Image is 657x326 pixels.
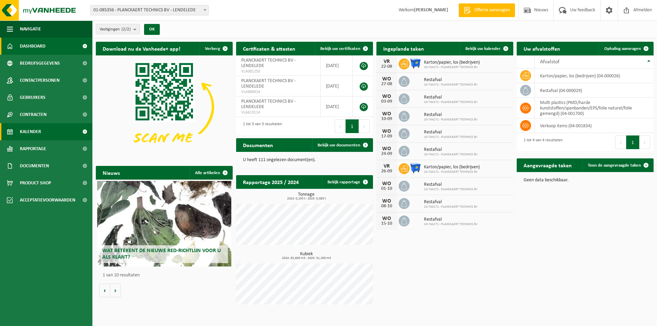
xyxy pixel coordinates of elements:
[20,89,46,106] span: Gebruikers
[424,118,478,122] span: 10-744171 - PLANCKAERT TECHNICS BV
[380,82,394,87] div: 27-08
[524,178,647,183] p: Geen data beschikbaar.
[588,163,641,168] span: Toon de aangevraagde taken
[424,217,478,222] span: Restafval
[96,42,187,55] h2: Download nu de Vanheede+ app!
[315,42,372,55] a: Bekijk uw certificaten
[241,58,296,68] span: PLANCKAERT TECHNICS BV - LENDELEDE
[380,99,394,104] div: 03-09
[424,65,480,69] span: 10-744171 - PLANCKAERT TECHNICS BV
[241,89,315,95] span: VLA900414
[473,7,512,14] span: Offerte aanvragen
[199,42,232,55] button: Verberg
[322,175,372,189] a: Bekijk rapportage
[599,42,653,55] a: Ophaling aanvragen
[20,106,47,123] span: Contracten
[320,47,360,51] span: Bekijk uw certificaten
[241,78,296,89] span: PLANCKAERT TECHNICS BV - LENDELEDE
[102,248,221,260] span: Wat betekent de nieuwe RED-richtlijn voor u als klant?
[321,55,353,76] td: [DATE]
[20,174,51,192] span: Product Shop
[99,284,110,297] button: Vorige
[20,21,41,38] span: Navigatie
[190,166,232,180] a: Alle artikelen
[91,5,208,15] span: 01-085356 - PLANCKAERT TECHNICS BV - LENDELEDE
[640,135,650,149] button: Next
[96,166,127,179] h2: Nieuws
[100,24,131,35] span: Vestigingen
[240,257,373,260] span: 2024: 83,600 m3 - 2025: 51,200 m3
[359,119,370,133] button: Next
[20,72,60,89] span: Contactpersonen
[103,273,229,278] p: 1 van 10 resultaten
[20,55,60,72] span: Bedrijfsgegevens
[535,118,654,133] td: verkoop items (04-001834)
[520,135,563,150] div: 1 tot 4 van 4 resultaten
[380,164,394,169] div: VR
[20,123,41,140] span: Kalender
[460,42,513,55] a: Bekijk uw kalender
[335,119,346,133] button: Previous
[20,140,46,157] span: Rapportage
[243,158,366,162] p: U heeft 111 ongelezen document(en).
[424,182,478,187] span: Restafval
[20,157,49,174] span: Documenten
[582,158,653,172] a: Toon de aangevraagde taken
[380,152,394,156] div: 24-09
[604,47,641,51] span: Ophaling aanvragen
[424,83,478,87] span: 10-744171 - PLANCKAERT TECHNICS BV
[535,83,654,98] td: restafval (04-000029)
[424,112,478,118] span: Restafval
[321,96,353,117] td: [DATE]
[380,134,394,139] div: 17-09
[318,143,360,147] span: Bekijk uw documenten
[380,181,394,186] div: WO
[424,95,478,100] span: Restafval
[517,42,567,55] h2: Uw afvalstoffen
[615,135,626,149] button: Previous
[241,69,315,74] span: VLA001250
[380,198,394,204] div: WO
[110,284,121,297] button: Volgende
[626,135,640,149] button: 1
[424,222,478,226] span: 10-744171 - PLANCKAERT TECHNICS BV
[535,68,654,83] td: karton/papier, los (bedrijven) (04-000026)
[424,135,478,139] span: 10-744171 - PLANCKAERT TECHNICS BV
[236,175,306,188] h2: Rapportage 2025 / 2024
[424,153,478,157] span: 10-744171 - PLANCKAERT TECHNICS BV
[424,147,478,153] span: Restafval
[424,199,478,205] span: Restafval
[380,111,394,117] div: WO
[424,205,478,209] span: 10-744171 - PLANCKAERT TECHNICS BV
[380,146,394,152] div: WO
[240,197,373,200] span: 2024: 0,255 t - 2025: 0,085 t
[240,252,373,260] h3: Kubiek
[144,24,160,35] button: OK
[241,99,296,109] span: PLANCKAERT TECHNICS BV - LENDELEDE
[240,119,282,134] div: 1 tot 3 van 3 resultaten
[240,192,373,200] h3: Tonnage
[380,76,394,82] div: WO
[465,47,501,51] span: Bekijk uw kalender
[241,110,315,115] span: VLA613114
[312,138,372,152] a: Bekijk uw documenten
[96,55,233,158] img: Download de VHEPlus App
[96,24,140,34] button: Vestigingen(2/2)
[380,64,394,69] div: 22-08
[380,186,394,191] div: 01-10
[424,77,478,83] span: Restafval
[414,8,448,13] strong: [PERSON_NAME]
[97,181,231,266] a: Wat betekent de nieuwe RED-richtlijn voor u als klant?
[424,130,478,135] span: Restafval
[121,27,131,31] count: (2/2)
[380,204,394,209] div: 08-10
[380,59,394,64] div: VR
[205,47,220,51] span: Verberg
[20,38,46,55] span: Dashboard
[540,59,559,65] span: Afvalstof
[236,138,280,152] h2: Documenten
[90,5,209,15] span: 01-085356 - PLANCKAERT TECHNICS BV - LENDELEDE
[517,158,579,172] h2: Aangevraagde taken
[424,165,480,170] span: Karton/papier, los (bedrijven)
[20,192,75,209] span: Acceptatievoorwaarden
